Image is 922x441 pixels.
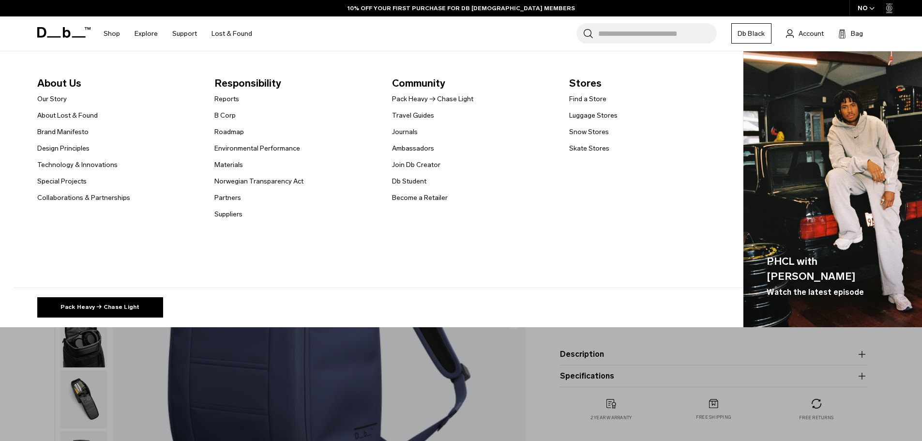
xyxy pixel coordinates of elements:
span: About Us [37,76,199,91]
a: Suppliers [214,209,242,219]
a: Support [172,16,197,51]
span: Bag [851,29,863,39]
a: Materials [214,160,243,170]
span: Account [799,29,824,39]
a: Account [786,28,824,39]
a: Design Principles [37,143,90,153]
nav: Main Navigation [96,16,259,51]
span: Responsibility [214,76,377,91]
a: Luggage Stores [569,110,618,121]
a: Become a Retailer [392,193,448,203]
a: Ambassadors [392,143,434,153]
a: Special Projects [37,176,87,186]
span: PHCL with [PERSON_NAME] [767,254,899,284]
button: Bag [838,28,863,39]
span: Stores [569,76,731,91]
a: Explore [135,16,158,51]
a: Pack Heavy → Chase Light [37,297,163,318]
a: Snow Stores [569,127,609,137]
a: About Lost & Found [37,110,98,121]
a: Roadmap [214,127,244,137]
a: Shop [104,16,120,51]
a: Brand Manifesto [37,127,89,137]
a: Join Db Creator [392,160,440,170]
a: Db Student [392,176,426,186]
a: Pack Heavy → Chase Light [392,94,473,104]
a: Norwegian Transparency Act [214,176,303,186]
a: Collaborations & Partnerships [37,193,130,203]
span: Community [392,76,554,91]
a: Technology & Innovations [37,160,118,170]
a: Our Story [37,94,67,104]
span: Watch the latest episode [767,287,864,298]
a: Reports [214,94,239,104]
a: Skate Stores [569,143,609,153]
a: Find a Store [569,94,606,104]
a: Journals [392,127,418,137]
a: B Corp [214,110,236,121]
a: Lost & Found [212,16,252,51]
a: 10% OFF YOUR FIRST PURCHASE FOR DB [DEMOGRAPHIC_DATA] MEMBERS [348,4,575,13]
a: Db Black [731,23,771,44]
a: Travel Guides [392,110,434,121]
a: Environmental Performance [214,143,300,153]
a: Partners [214,193,241,203]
